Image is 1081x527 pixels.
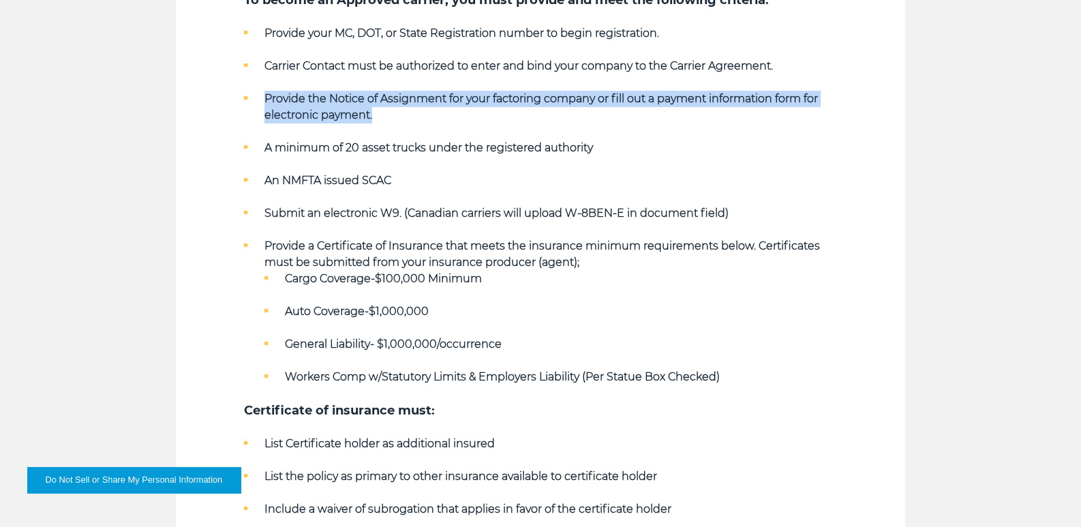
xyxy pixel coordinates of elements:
[264,141,593,154] strong: A minimum of 20 asset trucks under the registered authority
[264,27,659,40] strong: Provide your MC, DOT, or State Registration number to begin registration.
[264,239,820,269] strong: Provide a Certificate of Insurance that meets the insurance minimum requirements below. Certifica...
[285,370,720,383] strong: Workers Comp w/Statutory Limits & Employers Liability (Per Statue Box Checked)
[264,92,818,121] strong: Provide the Notice of Assignment for your factoring company or fill out a payment information for...
[264,470,657,483] strong: List the policy as primary to other insurance available to certificate holder
[285,272,482,285] strong: Cargo Coverage-$100,000 Minimum
[285,305,429,318] strong: Auto Coverage-$1,000,000
[264,502,671,515] strong: Include a waiver of subrogation that applies in favor of the certificate holder
[264,437,495,450] strong: List Certificate holder as additional insured
[264,59,773,72] strong: Carrier Contact must be authorized to enter and bind your company to the Carrier Agreement.
[244,403,435,418] strong: Certificate of insurance must:
[27,467,241,493] button: Do Not Sell or Share My Personal Information
[285,337,502,350] strong: General Liability- $1,000,000/occurrence
[1013,462,1081,527] iframe: Chat Widget
[264,207,729,220] strong: Submit an electronic W9. (Canadian carriers will upload W-8BEN-E in document field)
[264,174,391,187] strong: An NMFTA issued SCAC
